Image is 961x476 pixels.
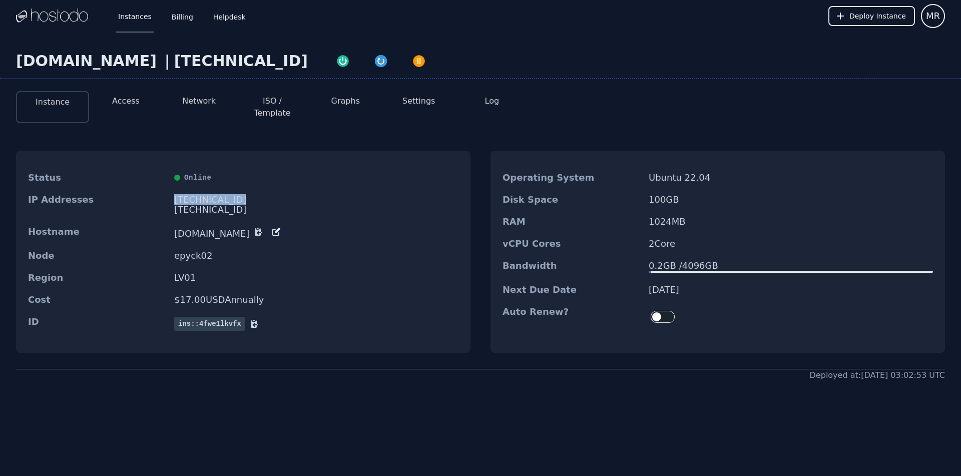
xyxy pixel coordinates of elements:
[28,251,166,261] dt: Node
[649,173,933,183] dd: Ubuntu 22.04
[926,9,940,23] span: MR
[412,54,426,68] img: Power Off
[174,317,245,331] span: ins::4fwe1lkvfx
[503,173,641,183] dt: Operating System
[174,295,458,305] dd: $ 17.00 USD Annually
[28,227,166,239] dt: Hostname
[16,52,161,70] div: [DOMAIN_NAME]
[244,95,301,119] button: ISO / Template
[828,6,915,26] button: Deploy Instance
[503,217,641,227] dt: RAM
[174,173,458,183] div: Online
[921,4,945,28] button: User menu
[324,52,362,68] button: Power On
[174,251,458,261] dd: epyck02
[28,173,166,183] dt: Status
[161,52,174,70] div: |
[485,95,500,107] button: Log
[362,52,400,68] button: Restart
[503,195,641,205] dt: Disk Space
[649,285,933,295] dd: [DATE]
[503,239,641,249] dt: vCPU Cores
[649,239,933,249] dd: 2 Core
[503,285,641,295] dt: Next Due Date
[174,273,458,283] dd: LV01
[331,95,360,107] button: Graphs
[182,95,216,107] button: Network
[36,96,70,108] button: Instance
[503,307,641,327] dt: Auto Renew?
[402,95,435,107] button: Settings
[112,95,140,107] button: Access
[649,217,933,227] dd: 1024 MB
[336,54,350,68] img: Power On
[649,195,933,205] dd: 100 GB
[810,369,945,381] div: Deployed at: [DATE] 03:02:53 UTC
[28,195,166,215] dt: IP Addresses
[174,52,308,70] div: [TECHNICAL_ID]
[174,205,458,215] div: [TECHNICAL_ID]
[28,295,166,305] dt: Cost
[400,52,438,68] button: Power Off
[28,273,166,283] dt: Region
[649,261,933,271] div: 0.2 GB / 4096 GB
[374,54,388,68] img: Restart
[849,11,906,21] span: Deploy Instance
[28,317,166,331] dt: ID
[174,227,458,239] dd: [DOMAIN_NAME]
[174,195,458,205] div: [TECHNICAL_ID]
[16,9,88,24] img: Logo
[503,261,641,273] dt: Bandwidth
